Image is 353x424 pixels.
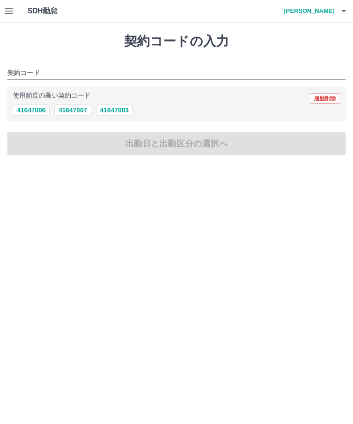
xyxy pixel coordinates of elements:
button: 41647003 [96,105,133,116]
button: 41647006 [13,105,50,116]
button: 履歴削除 [310,93,340,104]
button: 41647007 [54,105,91,116]
p: 使用頻度の高い契約コード [13,93,91,99]
h1: 契約コードの入力 [7,34,346,49]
